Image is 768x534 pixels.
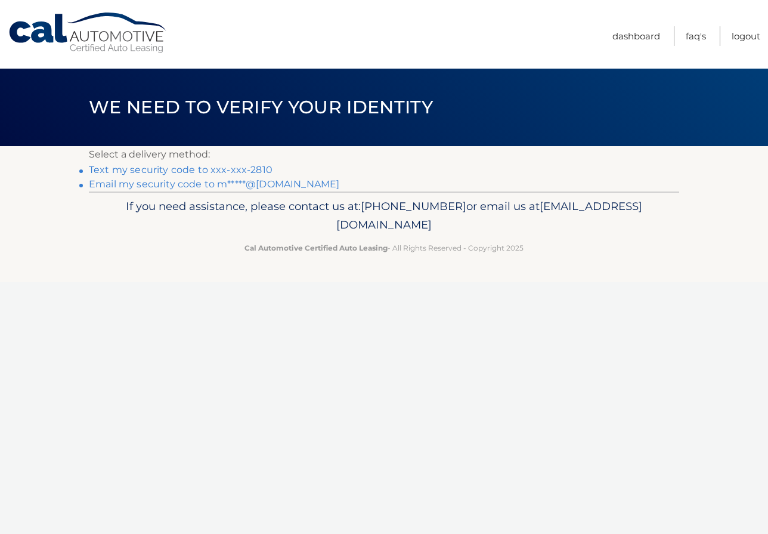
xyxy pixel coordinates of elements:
[612,26,660,46] a: Dashboard
[89,146,679,163] p: Select a delivery method:
[89,164,272,175] a: Text my security code to xxx-xxx-2810
[89,96,433,118] span: We need to verify your identity
[244,243,388,252] strong: Cal Automotive Certified Auto Leasing
[97,197,671,235] p: If you need assistance, please contact us at: or email us at
[732,26,760,46] a: Logout
[89,178,339,190] a: Email my security code to m*****@[DOMAIN_NAME]
[361,199,466,213] span: [PHONE_NUMBER]
[97,242,671,254] p: - All Rights Reserved - Copyright 2025
[686,26,706,46] a: FAQ's
[8,12,169,54] a: Cal Automotive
